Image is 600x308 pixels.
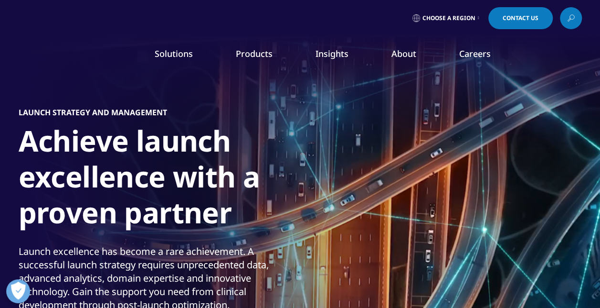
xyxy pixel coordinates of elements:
[236,48,273,59] a: Products
[459,48,491,59] a: Careers
[99,33,582,78] nav: Primary
[316,48,348,59] a: Insights
[422,14,475,22] span: Choose a Region
[503,15,538,21] span: Contact Us
[155,48,193,59] a: Solutions
[391,48,416,59] a: About
[19,123,377,236] h1: Achieve launch excellence with a proven partner
[488,7,553,29] a: Contact Us
[19,108,167,117] h5: LAUNCH STRATEGY AND MANAGEMENT
[6,279,30,303] button: Open Preferences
